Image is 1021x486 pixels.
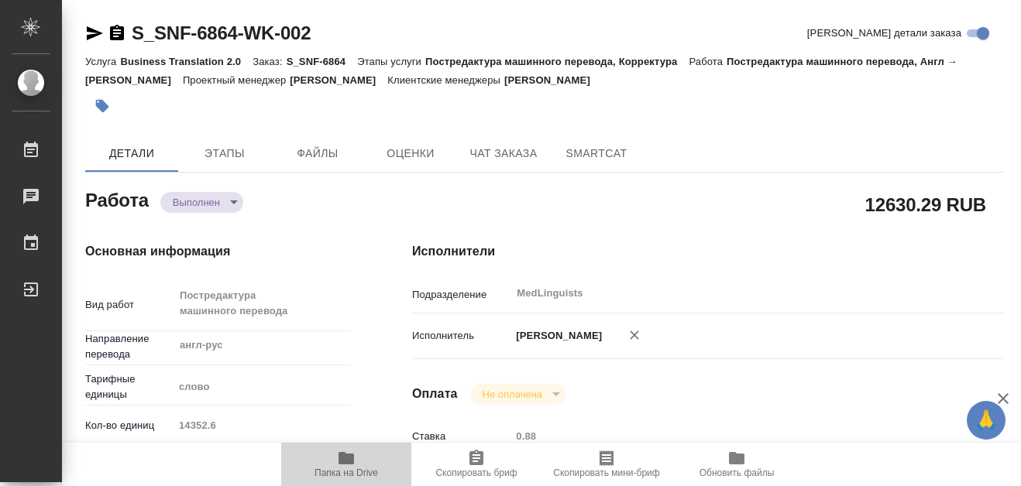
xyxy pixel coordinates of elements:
[85,89,119,123] button: Добавить тэг
[504,74,602,86] p: [PERSON_NAME]
[411,443,541,486] button: Скопировать бриф
[85,24,104,43] button: Скопировать ссылку для ЯМессенджера
[85,331,174,362] p: Направление перевода
[700,467,775,478] span: Обновить файлы
[373,144,448,163] span: Оценки
[120,56,253,67] p: Business Translation 2.0
[541,443,672,486] button: Скопировать мини-бриф
[412,242,1004,261] h4: Исполнители
[183,74,290,86] p: Проектный менеджер
[281,443,411,486] button: Папка на Drive
[672,443,802,486] button: Обновить файлы
[412,429,510,444] p: Ставка
[168,196,225,209] button: Выполнен
[435,467,517,478] span: Скопировать бриф
[412,385,458,403] h4: Оплата
[253,56,286,67] p: Заказ:
[287,56,358,67] p: S_SNF-6864
[478,388,547,401] button: Не оплачена
[553,467,659,478] span: Скопировать мини-бриф
[187,144,262,163] span: Этапы
[357,56,425,67] p: Этапы услуги
[290,74,387,86] p: [PERSON_NAME]
[174,374,350,400] div: слово
[412,328,510,344] p: Исполнитель
[470,384,566,405] div: Выполнен
[160,192,243,213] div: Выполнен
[85,418,174,433] p: Кол-во единиц
[973,404,999,436] span: 🙏
[466,144,541,163] span: Чат заказа
[85,56,120,67] p: Услуга
[95,144,169,163] span: Детали
[85,297,174,313] p: Вид работ
[967,401,1006,440] button: 🙏
[510,425,954,447] input: Пустое поле
[510,328,602,344] p: [PERSON_NAME]
[132,22,311,43] a: S_SNF-6864-WK-002
[559,144,634,163] span: SmartCat
[412,287,510,303] p: Подразделение
[85,185,149,213] h2: Работа
[85,371,174,402] p: Тарифные единицы
[85,242,350,261] h4: Основная информация
[425,56,689,67] p: Постредактура машинного перевода, Корректура
[280,144,355,163] span: Файлы
[617,318,651,352] button: Удалить исполнителя
[807,26,961,41] span: [PERSON_NAME] детали заказа
[865,191,986,217] h2: 12630.29 RUB
[387,74,504,86] p: Клиентские менеджеры
[174,414,350,436] input: Пустое поле
[315,467,378,478] span: Папка на Drive
[689,56,727,67] p: Работа
[108,24,126,43] button: Скопировать ссылку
